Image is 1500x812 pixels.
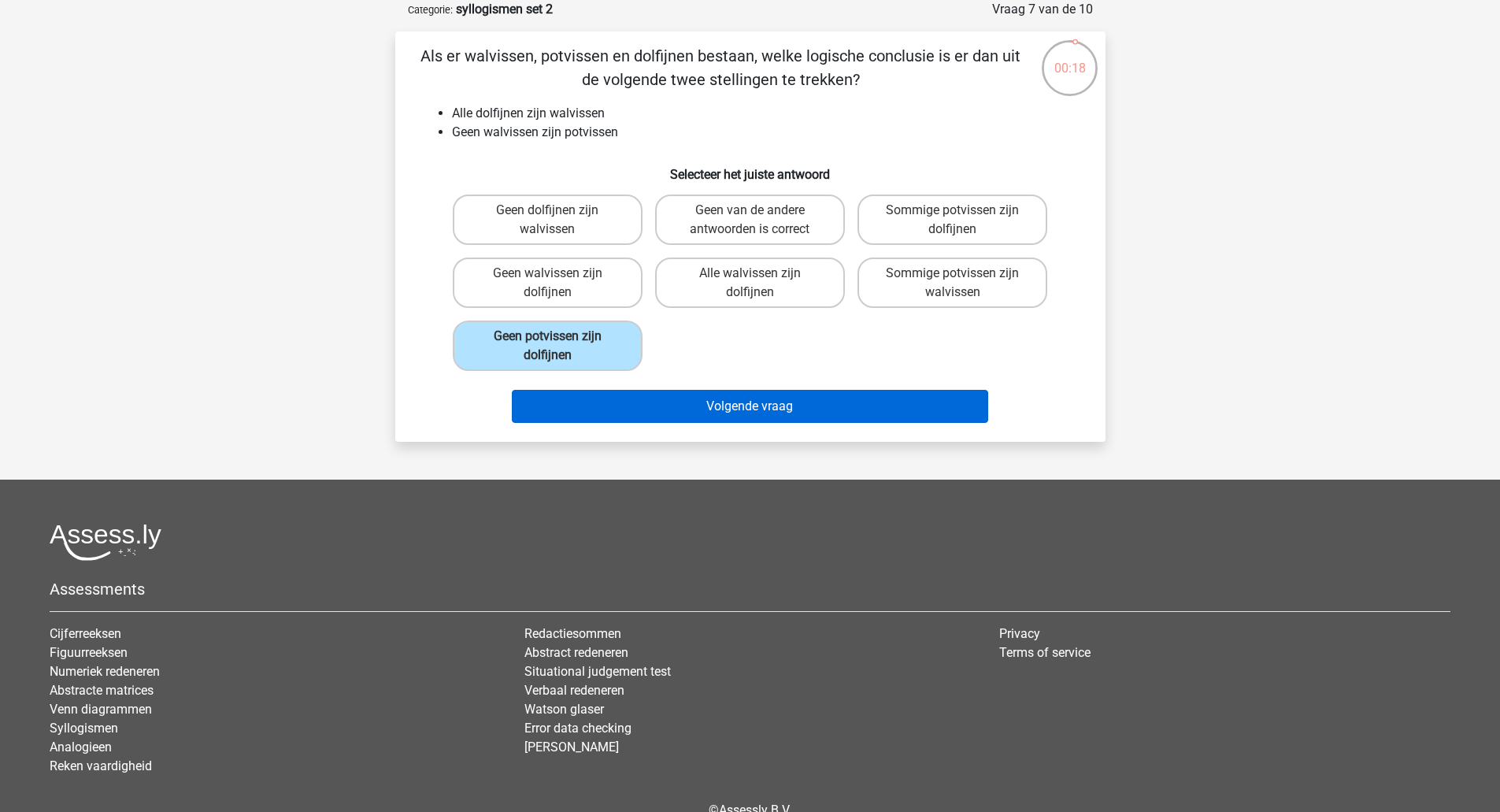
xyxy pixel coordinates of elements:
[50,683,154,698] a: Abstracte matrices
[50,580,1450,599] h5: Assessments
[50,524,161,561] img: Assessly logo
[453,195,643,245] label: Geen dolfijnen zijn walvissen
[524,645,628,660] a: Abstract redeneren
[524,664,671,679] a: Situational judgement test
[50,645,128,660] a: Figuurreeksen
[655,258,845,308] label: Alle walvissen zijn dolfijnen
[50,664,160,679] a: Numeriek redeneren
[524,721,631,736] a: Error data checking
[512,390,988,423] button: Volgende vraag
[50,740,112,755] a: Analogieen
[50,721,118,736] a: Syllogismen
[524,740,619,755] a: [PERSON_NAME]
[524,683,624,698] a: Verbaal redeneren
[408,4,453,16] small: Categorie:
[420,154,1080,182] h6: Selecteer het juiste antwoord
[1040,39,1099,78] div: 00:18
[857,258,1047,308] label: Sommige potvissen zijn walvissen
[453,258,643,308] label: Geen walvissen zijn dolfijnen
[452,123,1080,142] li: Geen walvissen zijn potvissen
[999,645,1091,660] a: Terms of service
[999,626,1040,641] a: Privacy
[452,104,1080,123] li: Alle dolfijnen zijn walvissen
[420,44,1021,91] p: Als er walvissen, potvissen en dolfijnen bestaan, welke logische conclusie is er dan uit de volge...
[857,195,1047,245] label: Sommige potvissen zijn dolfijnen
[50,626,121,641] a: Cijferreeksen
[453,321,643,371] label: Geen potvissen zijn dolfijnen
[524,702,604,717] a: Watson glaser
[50,758,152,773] a: Reken vaardigheid
[655,195,845,245] label: Geen van de andere antwoorden is correct
[456,2,553,17] strong: syllogismen set 2
[50,702,152,717] a: Venn diagrammen
[524,626,621,641] a: Redactiesommen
